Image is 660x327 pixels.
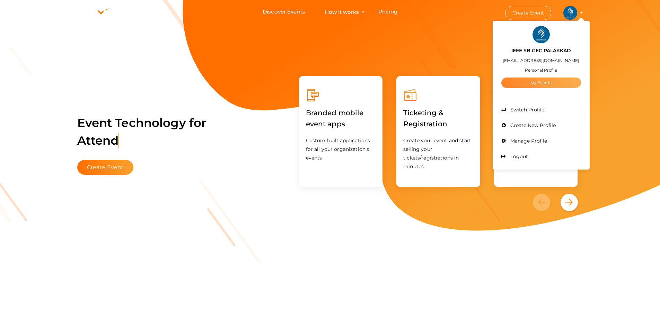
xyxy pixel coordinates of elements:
[306,121,376,128] a: Branded mobile event apps
[563,6,577,20] img: ACg8ocIlr20kWlusTYDilfQwsc9vjOYCKrm0LB8zShf3GP8Yo5bmpMCa=s100
[533,194,559,211] button: Previous
[77,133,120,148] span: Attend
[505,6,552,20] button: Create Event
[263,6,305,18] a: Discover Events
[509,122,556,128] span: Create New Profile
[403,121,473,128] a: Ticketing & Registration
[77,106,206,158] label: Event Technology for
[306,102,376,135] label: Branded mobile event apps
[509,107,544,113] span: Switch Profile
[403,102,473,135] label: Ticketing & Registration
[77,160,134,175] button: Create Event
[511,47,571,55] label: IEEE SB GEC PALAKKAD
[501,78,581,88] a: My Events
[306,136,376,162] p: Custom-built applications for all your organization’s events
[525,67,557,73] small: Personal Profile
[503,56,579,64] label: [EMAIL_ADDRESS][DOMAIN_NAME]
[403,136,473,171] p: Create your event and start selling your tickets/registrations in minutes.
[561,194,578,211] button: Next
[509,153,528,160] span: Logout
[323,6,361,18] button: How it works
[533,26,550,43] img: ACg8ocIlr20kWlusTYDilfQwsc9vjOYCKrm0LB8zShf3GP8Yo5bmpMCa=s100
[378,6,397,18] a: Pricing
[509,138,547,144] span: Manage Profile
